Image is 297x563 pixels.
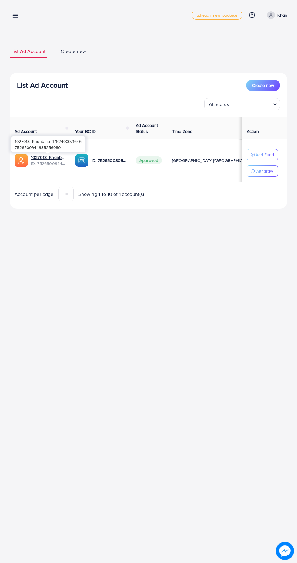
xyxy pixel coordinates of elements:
[15,154,28,167] img: ic-ads-acc.e4c84228.svg
[11,136,85,152] div: 7526500944935256080
[247,149,278,160] button: Add Fund
[255,151,274,158] p: Add Fund
[277,12,287,19] p: Khan
[15,138,82,144] span: 1027018_Khanbhia_1752400071646
[247,128,259,134] span: Action
[192,11,242,20] a: adreach_new_package
[15,128,37,134] span: Ad Account
[276,542,294,560] img: image
[17,81,68,90] h3: List Ad Account
[75,128,96,134] span: Your BC ID
[255,167,273,175] p: Withdraw
[11,48,45,55] span: List Ad Account
[136,122,158,134] span: Ad Account Status
[75,154,88,167] img: ic-ba-acc.ded83a64.svg
[78,191,144,198] span: Showing 1 To 10 of 1 account(s)
[172,128,192,134] span: Time Zone
[204,98,280,110] div: Search for option
[31,160,65,166] span: ID: 7526500944935256080
[208,100,230,109] span: All status
[231,99,270,109] input: Search for option
[15,191,54,198] span: Account per page
[265,11,287,19] a: Khan
[246,80,280,91] button: Create new
[197,13,237,17] span: adreach_new_package
[247,165,278,177] button: Withdraw
[92,157,126,164] p: ID: 7526500805902909457
[252,82,274,88] span: Create new
[172,157,256,163] span: [GEOGRAPHIC_DATA]/[GEOGRAPHIC_DATA]
[61,48,86,55] span: Create new
[136,156,162,164] span: Approved
[31,154,65,160] a: 1027018_Khanbhia_1752400071646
